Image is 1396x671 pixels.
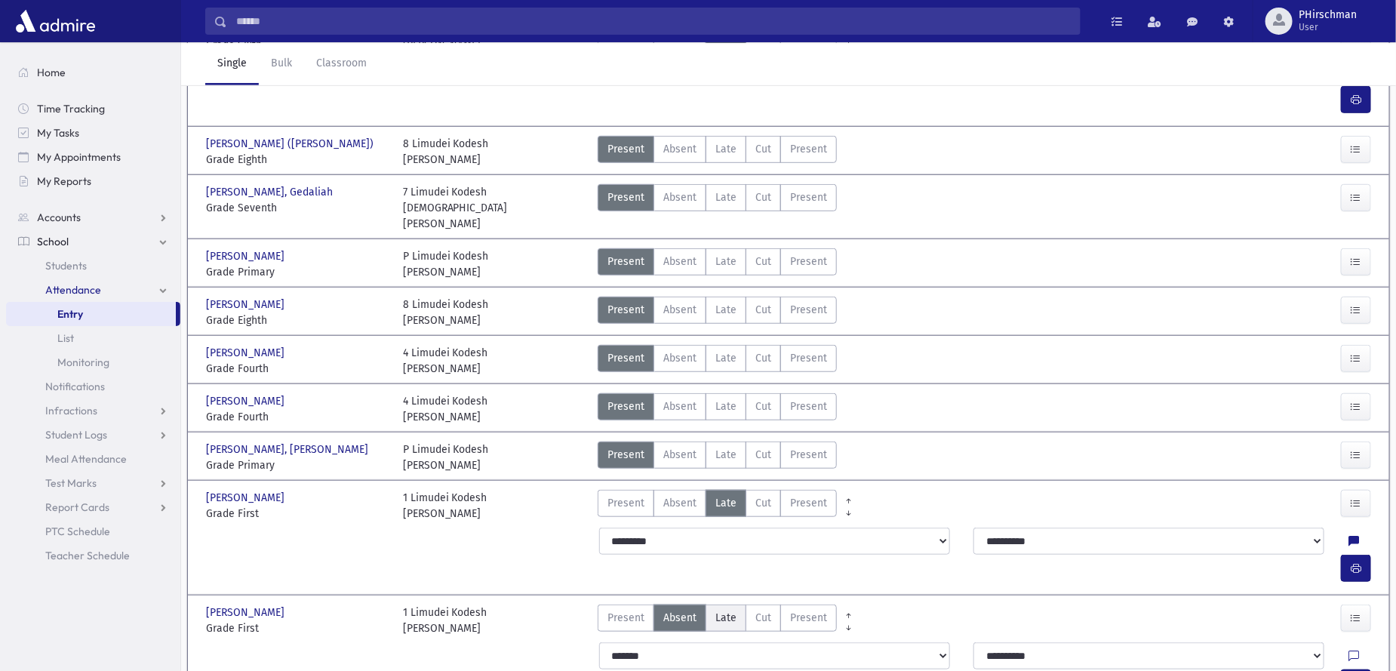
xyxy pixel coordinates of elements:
a: Infractions [6,399,180,423]
span: List [57,331,74,345]
span: Present [790,447,827,463]
span: Present [607,399,644,414]
span: Absent [663,350,696,366]
span: Attendance [45,283,101,297]
div: P Limudei Kodesh [PERSON_NAME] [403,248,489,280]
span: Home [37,66,66,79]
div: 4 Limudei Kodesh [PERSON_NAME] [403,345,488,377]
span: Grade Fourth [206,409,388,425]
span: [PERSON_NAME] [206,605,288,620]
div: AttTypes [598,248,837,280]
div: 1 Limudei Kodesh [PERSON_NAME] [403,605,487,636]
div: AttTypes [598,297,837,328]
span: [PERSON_NAME] [206,248,288,264]
span: Cut [755,189,771,205]
span: Absent [663,447,696,463]
span: Present [607,189,644,205]
span: Accounts [37,211,81,224]
a: Report Cards [6,495,180,519]
a: Test Marks [6,471,180,495]
span: Absent [663,302,696,318]
span: Absent [663,399,696,414]
span: Present [790,610,827,626]
span: [PERSON_NAME] [206,345,288,361]
span: Cut [755,495,771,511]
span: Present [607,302,644,318]
div: 1 Limudei Kodesh [PERSON_NAME] [403,490,487,522]
div: AttTypes [598,184,837,232]
span: Grade First [206,620,388,636]
span: Cut [755,302,771,318]
a: Notifications [6,374,180,399]
span: Grade Primary [206,457,388,473]
span: Present [607,495,644,511]
span: Present [790,254,827,269]
span: [PERSON_NAME] [206,490,288,506]
img: AdmirePro [12,6,99,36]
a: Classroom [304,42,379,85]
span: Cut [755,141,771,157]
span: Grade Eighth [206,312,388,328]
span: Monitoring [57,356,109,369]
span: Late [715,399,736,414]
span: School [37,235,69,248]
div: 8 Limudei Kodesh [PERSON_NAME] [403,136,489,168]
span: Grade First [206,506,388,522]
span: Present [790,399,827,414]
span: Cut [755,350,771,366]
span: Late [715,610,736,626]
div: AttTypes [598,490,837,522]
div: AttTypes [598,393,837,425]
span: Present [607,610,644,626]
span: Cut [755,399,771,414]
span: Present [790,302,827,318]
span: Present [790,189,827,205]
span: Present [607,350,644,366]
span: Late [715,254,736,269]
span: Notifications [45,380,105,393]
div: 4 Limudei Kodesh [PERSON_NAME] [403,393,488,425]
span: [PERSON_NAME] [206,393,288,409]
a: Single [205,42,259,85]
a: Monitoring [6,350,180,374]
a: Home [6,60,180,85]
span: Test Marks [45,476,97,490]
span: Students [45,259,87,272]
div: AttTypes [598,442,837,473]
span: Present [607,141,644,157]
div: 7 Limudei Kodesh [DEMOGRAPHIC_DATA][PERSON_NAME] [403,184,585,232]
span: Student Logs [45,428,107,442]
span: [PERSON_NAME], [PERSON_NAME] [206,442,371,457]
span: Absent [663,610,696,626]
a: My Appointments [6,145,180,169]
a: School [6,229,180,254]
a: PTC Schedule [6,519,180,543]
a: List [6,326,180,350]
span: Meal Attendance [45,452,127,466]
span: Present [790,141,827,157]
span: My Reports [37,174,91,188]
a: My Tasks [6,121,180,145]
div: P Limudei Kodesh [PERSON_NAME] [403,442,489,473]
a: Student Logs [6,423,180,447]
span: Teacher Schedule [45,549,130,562]
span: Absent [663,495,696,511]
span: [PERSON_NAME] [206,297,288,312]
span: Cut [755,447,771,463]
span: Late [715,302,736,318]
span: Present [790,495,827,511]
div: AttTypes [598,136,837,168]
span: Late [715,495,736,511]
div: AttTypes [598,345,837,377]
span: Absent [663,189,696,205]
span: Late [715,141,736,157]
span: Absent [663,141,696,157]
span: My Tasks [37,126,79,140]
span: Late [715,447,736,463]
a: Accounts [6,205,180,229]
span: Entry [57,307,83,321]
span: Grade Primary [206,264,388,280]
span: Grade Fourth [206,361,388,377]
span: Grade Eighth [206,152,388,168]
span: Present [790,350,827,366]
